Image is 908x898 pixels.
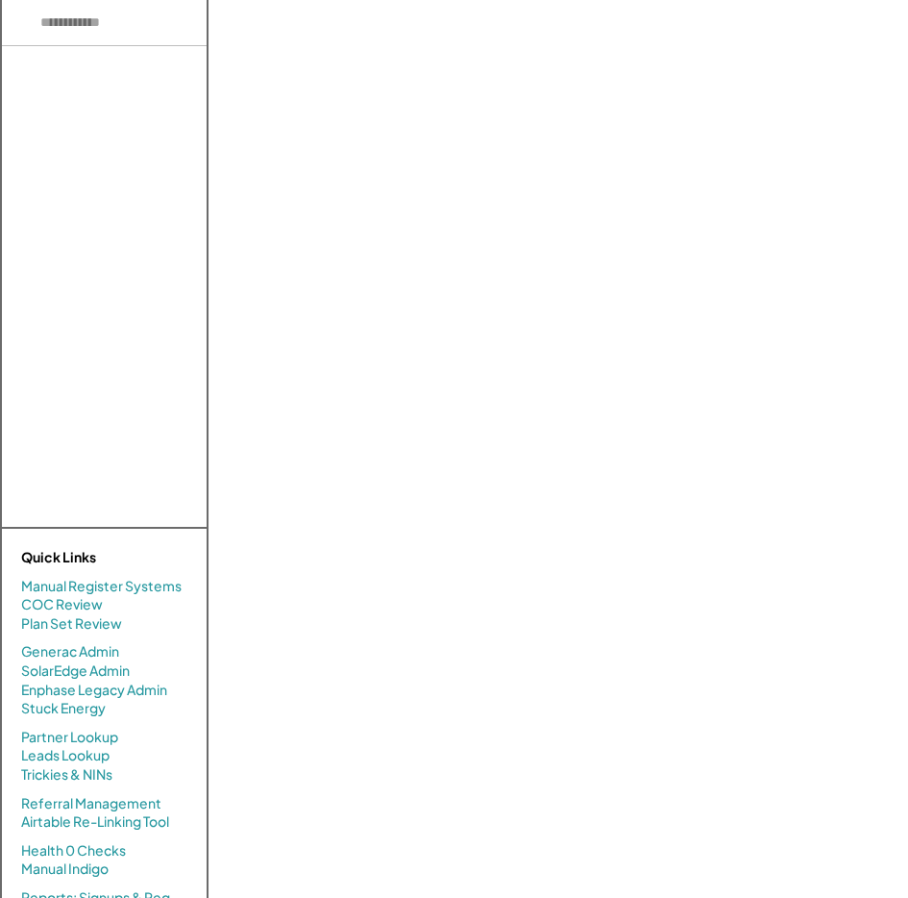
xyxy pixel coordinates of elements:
a: Enphase Legacy Admin [21,681,167,700]
a: Stuck Energy [21,699,106,718]
a: Health 0 Checks [21,841,126,861]
a: Manual Register Systems [21,577,182,596]
a: Generac Admin [21,642,119,661]
a: Airtable Re-Linking Tool [21,812,169,832]
a: Referral Management [21,794,161,813]
a: Manual Indigo [21,860,109,879]
a: Trickies & NINs [21,765,112,785]
a: COC Review [21,595,103,614]
a: Leads Lookup [21,746,110,765]
a: Plan Set Review [21,614,122,634]
a: SolarEdge Admin [21,661,130,681]
a: Partner Lookup [21,728,118,747]
div: Quick Links [21,548,213,567]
